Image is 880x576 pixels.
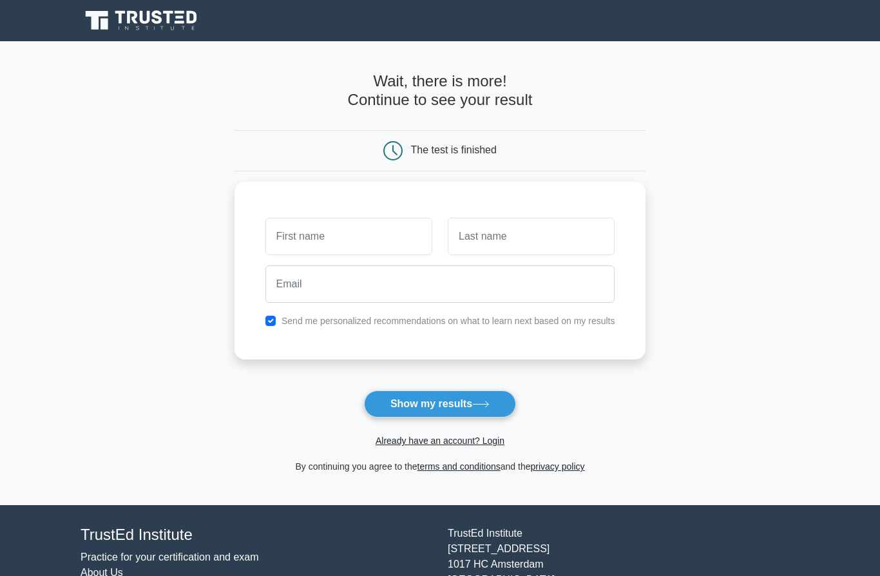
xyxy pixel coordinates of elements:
[448,218,615,255] input: Last name
[227,459,654,474] div: By continuing you agree to the and the
[364,390,516,418] button: Show my results
[282,316,615,326] label: Send me personalized recommendations on what to learn next based on my results
[265,265,615,303] input: Email
[265,218,432,255] input: First name
[531,461,585,472] a: privacy policy
[81,552,259,562] a: Practice for your certification and exam
[81,526,432,544] h4: TrustEd Institute
[411,144,497,155] div: The test is finished
[234,72,646,110] h4: Wait, there is more! Continue to see your result
[417,461,501,472] a: terms and conditions
[376,436,504,446] a: Already have an account? Login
